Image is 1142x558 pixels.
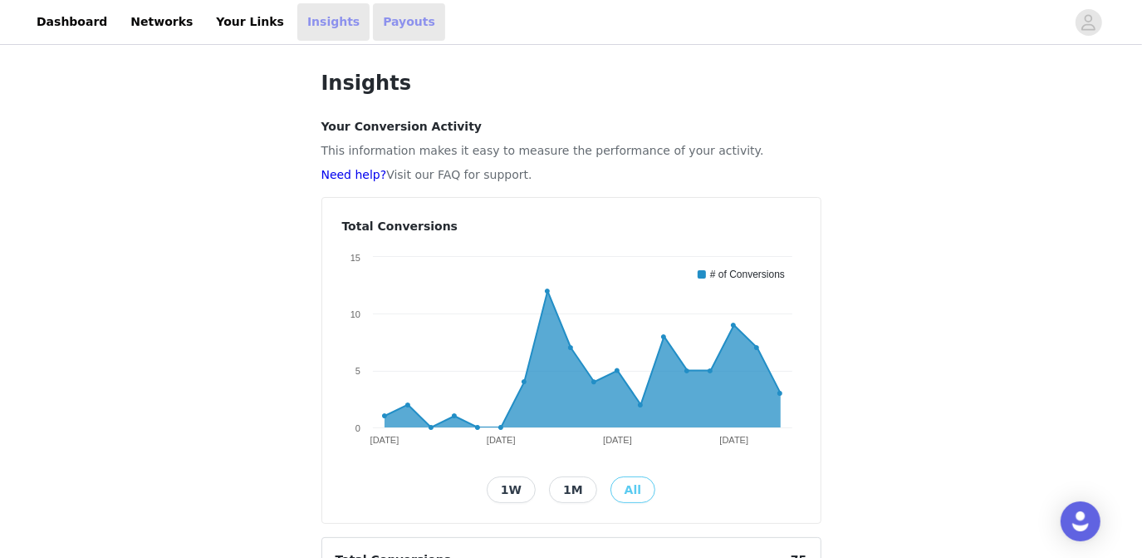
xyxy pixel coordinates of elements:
p: Visit our FAQ for support. [321,166,821,184]
h1: Insights [321,68,821,98]
a: Dashboard [27,3,117,41]
button: All [610,477,655,503]
a: Insights [297,3,370,41]
text: 15 [350,253,360,263]
text: 5 [355,366,360,376]
text: [DATE] [603,435,632,445]
p: This information makes it easy to measure the performance of your activity. [321,142,821,160]
h4: Total Conversions [342,218,801,235]
button: 1M [549,477,597,503]
a: Need help? [321,168,387,181]
text: [DATE] [370,435,399,445]
text: # of Conversions [710,269,785,280]
text: 0 [355,423,360,433]
div: avatar [1081,9,1096,36]
h4: Your Conversion Activity [321,118,821,136]
text: 10 [350,309,360,319]
div: Open Intercom Messenger [1061,501,1100,541]
a: Your Links [206,3,294,41]
text: [DATE] [486,435,515,445]
a: Payouts [373,3,445,41]
text: [DATE] [719,435,748,445]
a: Networks [120,3,203,41]
button: 1W [487,477,536,503]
